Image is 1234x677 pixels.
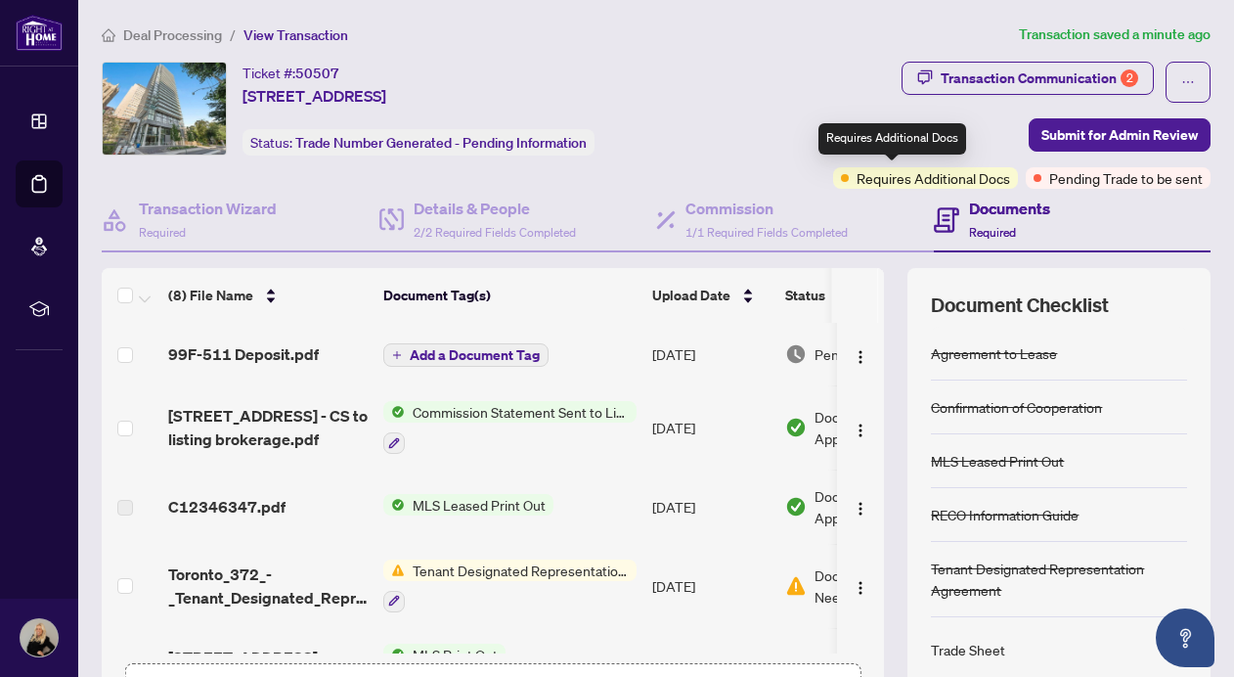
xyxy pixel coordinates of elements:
span: Tenant Designated Representation Agreement [405,560,637,581]
span: Document Needs Work [815,564,916,608]
div: Status: [242,129,595,156]
span: 99F-511 Deposit.pdf [168,342,319,366]
img: Logo [853,501,868,517]
button: Submit for Admin Review [1029,118,1211,152]
span: Document Approved [815,406,936,449]
span: Trade Number Generated - Pending Information [295,134,587,152]
span: Requires Additional Docs [857,167,1010,189]
div: MLS Leased Print Out [931,450,1064,472]
img: Logo [853,580,868,596]
img: Status Icon [383,494,405,516]
img: Document Status [785,417,807,438]
span: home [102,28,115,42]
img: IMG-C12346347_1.jpg [103,63,226,155]
div: Trade Sheet [931,639,1005,660]
span: Required [139,225,186,240]
span: Add a Document Tag [410,348,540,362]
span: 50507 [295,65,339,82]
button: Add a Document Tag [383,343,549,367]
span: C12346347.pdf [168,495,286,519]
button: Logo [845,491,876,522]
img: Profile Icon [21,619,58,656]
span: [STREET_ADDRESS] - CS to listing brokerage.pdf [168,404,368,451]
span: Commission Statement Sent to Listing Brokerage [405,401,637,423]
h4: Commission [685,197,848,220]
img: logo [16,15,63,51]
article: Transaction saved a minute ago [1019,23,1211,46]
th: Status [777,268,944,323]
button: Status IconMLS Leased Print Out [383,494,553,516]
div: Ticket #: [242,62,339,84]
span: Upload Date [652,285,730,306]
div: Confirmation of Cooperation [931,396,1102,418]
h4: Details & People [414,197,576,220]
button: Logo [845,338,876,370]
div: Requires Additional Docs [818,123,966,155]
th: Upload Date [644,268,777,323]
button: Transaction Communication2 [902,62,1154,95]
span: [STREET_ADDRESS] [242,84,386,108]
th: Document Tag(s) [375,268,644,323]
img: Status Icon [383,401,405,423]
th: (8) File Name [160,268,375,323]
td: [DATE] [644,323,777,385]
button: Open asap [1156,609,1214,667]
span: Required [969,225,1016,240]
td: [DATE] [644,385,777,470]
div: Tenant Designated Representation Agreement [931,558,1187,601]
span: Document Approved [815,485,936,528]
button: Logo [845,412,876,443]
h4: Transaction Wizard [139,197,277,220]
span: Pending Trade to be sent [1049,167,1203,189]
div: Transaction Communication [941,63,1138,94]
span: (8) File Name [168,285,253,306]
button: Add a Document Tag [383,342,549,368]
span: MLS Leased Print Out [405,494,553,516]
span: Submit for Admin Review [1041,119,1198,151]
button: Logo [845,570,876,602]
img: Status Icon [383,644,405,665]
span: Document Checklist [931,292,1109,319]
div: 2 [1121,69,1138,87]
img: Document Status [785,575,807,597]
h4: Documents [969,197,1050,220]
img: Logo [853,349,868,365]
span: 2/2 Required Fields Completed [414,225,576,240]
div: Agreement to Lease [931,342,1057,364]
span: Deal Processing [123,26,222,44]
span: Status [785,285,825,306]
span: View Transaction [243,26,348,44]
button: Status IconTenant Designated Representation Agreement [383,560,637,612]
img: Status Icon [383,560,405,581]
span: plus [392,350,402,360]
span: Pending Review [815,343,912,365]
span: MLS Print Out [405,644,506,665]
span: 1/1 Required Fields Completed [685,225,848,240]
div: RECO Information Guide [931,504,1079,525]
img: Logo [853,423,868,438]
img: Document Status [785,496,807,518]
span: ellipsis [1181,75,1195,89]
li: / [230,23,236,46]
td: [DATE] [644,544,777,628]
button: Status IconCommission Statement Sent to Listing Brokerage [383,401,637,454]
img: Document Status [785,343,807,365]
td: [DATE] [644,470,777,544]
span: Toronto_372_-_Tenant_Designated_Representation_Agreement_-_Authority_fo-63.pdf [168,563,368,609]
